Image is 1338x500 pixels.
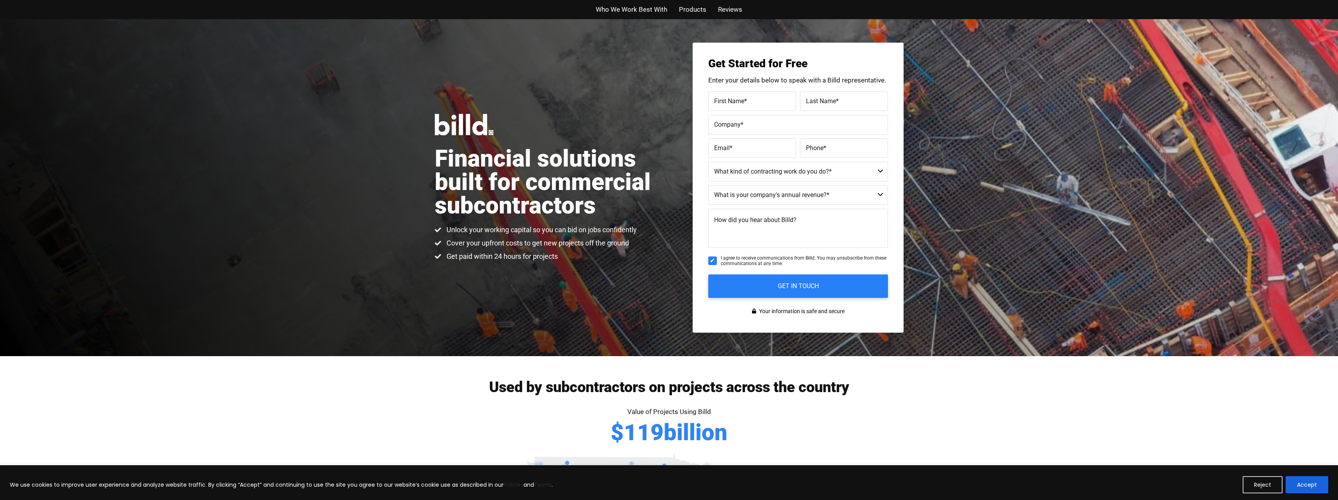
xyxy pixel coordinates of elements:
span: Get paid within 24 hours for projects [445,252,558,261]
a: Reviews [718,4,742,15]
input: GET IN TOUCH [708,274,888,298]
span: Unlock your working capital so you can bid on jobs confidently [445,225,637,235]
h2: Used by subcontractors on projects across the country [435,380,904,394]
span: I agree to receive communications from Billd. You may unsubscribe from these communications at an... [721,255,888,267]
span: Phone [806,144,824,151]
span: Cover your upfront costs to get new projects off the ground [445,238,629,248]
h3: Get Started for Free [708,58,888,69]
input: I agree to receive communications from Billd. You may unsubscribe from these communications at an... [708,256,717,265]
span: Email [714,144,730,151]
span: Value of Projects Using Billd [627,408,711,416]
a: Who We Work Best With [596,4,667,15]
span: billion [664,421,727,444]
span: $ [611,421,624,444]
h1: Financial solutions built for commercial subcontractors [435,147,669,217]
a: Policies [504,481,523,489]
span: Last Name [806,97,836,104]
p: We use cookies to improve user experience and analyze website traffic. By clicking “Accept” and c... [10,480,553,489]
p: Enter your details below to speak with a Billd representative. [708,77,888,84]
a: Terms [534,481,552,489]
span: 119 [624,421,664,444]
span: How did you hear about Billd? [714,216,797,224]
button: Reject [1243,476,1283,493]
button: Accept [1286,476,1328,493]
span: Your information is safe and secure [757,306,845,317]
a: Products [679,4,706,15]
span: Company [714,120,741,128]
span: First Name [714,97,744,104]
